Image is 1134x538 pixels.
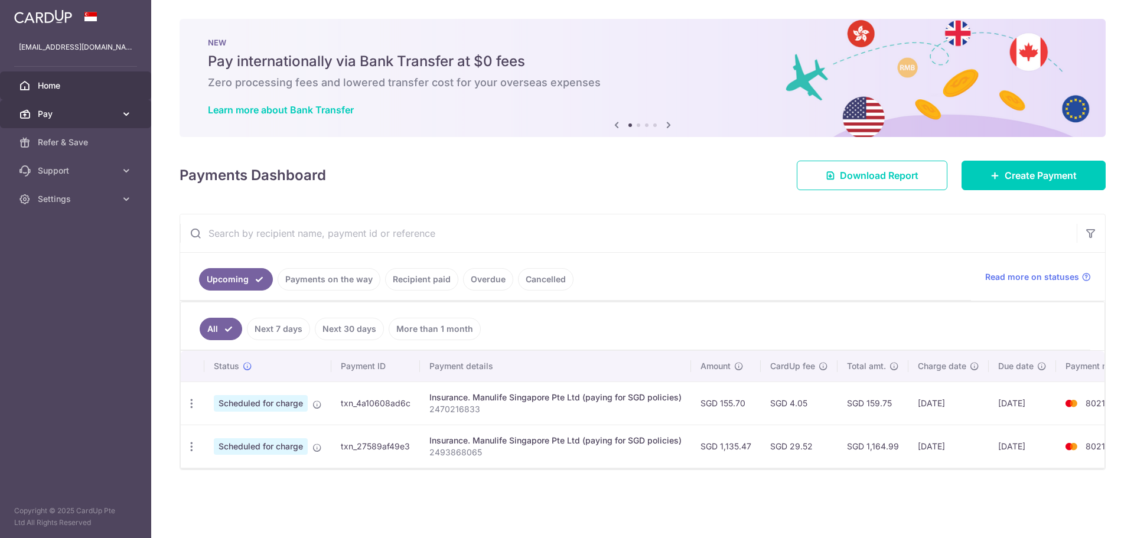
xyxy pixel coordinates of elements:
[989,425,1056,468] td: [DATE]
[691,425,761,468] td: SGD 1,135.47
[1060,396,1083,410] img: Bank Card
[985,271,1091,283] a: Read more on statuses
[315,318,384,340] a: Next 30 days
[38,136,116,148] span: Refer & Save
[331,382,420,425] td: txn_4a10608ad6c
[180,19,1106,137] img: Bank transfer banner
[38,108,116,120] span: Pay
[385,268,458,291] a: Recipient paid
[908,425,989,468] td: [DATE]
[389,318,481,340] a: More than 1 month
[985,271,1079,283] span: Read more on statuses
[180,214,1077,252] input: Search by recipient name, payment id or reference
[429,446,682,458] p: 2493868065
[208,104,354,116] a: Learn more about Bank Transfer
[770,360,815,372] span: CardUp fee
[691,382,761,425] td: SGD 155.70
[420,351,691,382] th: Payment details
[208,76,1077,90] h6: Zero processing fees and lowered transfer cost for your overseas expenses
[429,435,682,446] div: Insurance. Manulife Singapore Pte Ltd (paying for SGD policies)
[180,165,326,186] h4: Payments Dashboard
[331,425,420,468] td: txn_27589af49e3
[1060,439,1083,454] img: Bank Card
[847,360,886,372] span: Total amt.
[700,360,731,372] span: Amount
[797,161,947,190] a: Download Report
[761,382,838,425] td: SGD 4.05
[838,425,908,468] td: SGD 1,164.99
[38,193,116,205] span: Settings
[247,318,310,340] a: Next 7 days
[19,41,132,53] p: [EMAIL_ADDRESS][DOMAIN_NAME]
[214,438,308,455] span: Scheduled for charge
[1086,398,1105,408] span: 8021
[838,382,908,425] td: SGD 159.75
[200,318,242,340] a: All
[331,351,420,382] th: Payment ID
[429,403,682,415] p: 2470216833
[199,268,273,291] a: Upcoming
[518,268,573,291] a: Cancelled
[278,268,380,291] a: Payments on the way
[1005,168,1077,182] span: Create Payment
[214,395,308,412] span: Scheduled for charge
[14,9,72,24] img: CardUp
[761,425,838,468] td: SGD 29.52
[429,392,682,403] div: Insurance. Manulife Singapore Pte Ltd (paying for SGD policies)
[214,360,239,372] span: Status
[918,360,966,372] span: Charge date
[38,165,116,177] span: Support
[1086,441,1105,451] span: 8021
[463,268,513,291] a: Overdue
[962,161,1106,190] a: Create Payment
[208,38,1077,47] p: NEW
[908,382,989,425] td: [DATE]
[989,382,1056,425] td: [DATE]
[998,360,1034,372] span: Due date
[840,168,918,182] span: Download Report
[38,80,116,92] span: Home
[208,52,1077,71] h5: Pay internationally via Bank Transfer at $0 fees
